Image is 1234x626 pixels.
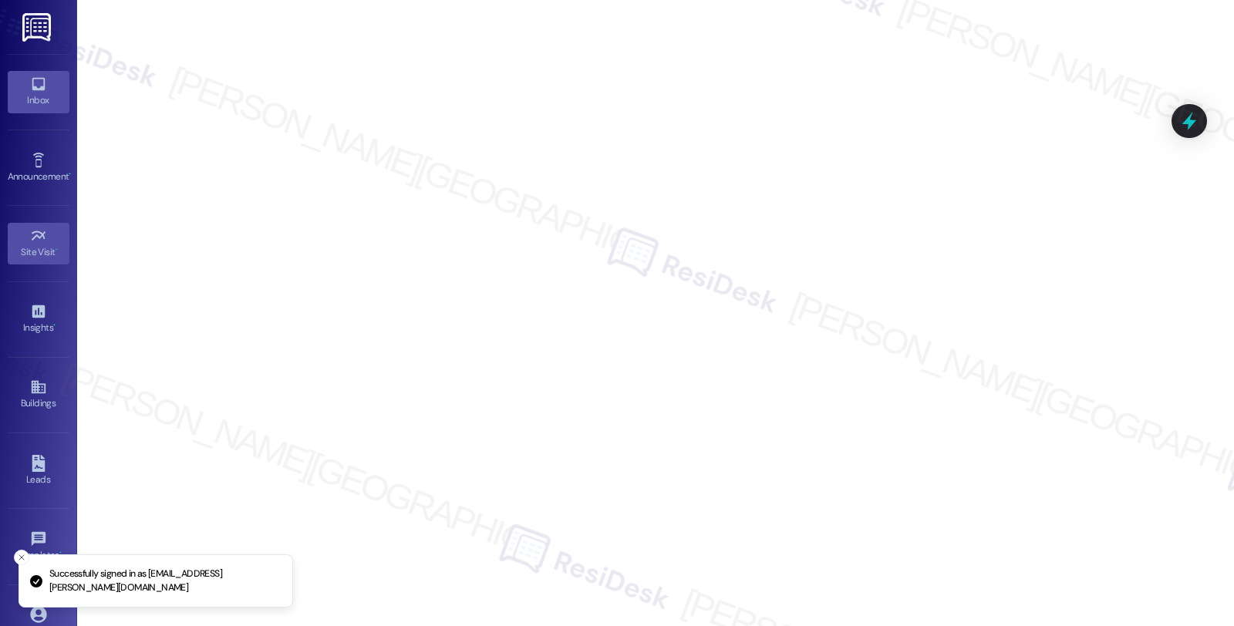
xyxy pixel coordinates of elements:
p: Successfully signed in as [EMAIL_ADDRESS][PERSON_NAME][DOMAIN_NAME] [49,567,280,594]
a: Leads [8,450,69,492]
a: Buildings [8,374,69,416]
a: Insights • [8,298,69,340]
span: • [69,169,71,180]
a: Site Visit • [8,223,69,264]
a: Templates • [8,526,69,567]
a: Inbox [8,71,69,113]
img: ResiDesk Logo [22,13,54,42]
span: • [53,320,56,331]
button: Close toast [14,550,29,565]
span: • [56,244,58,255]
